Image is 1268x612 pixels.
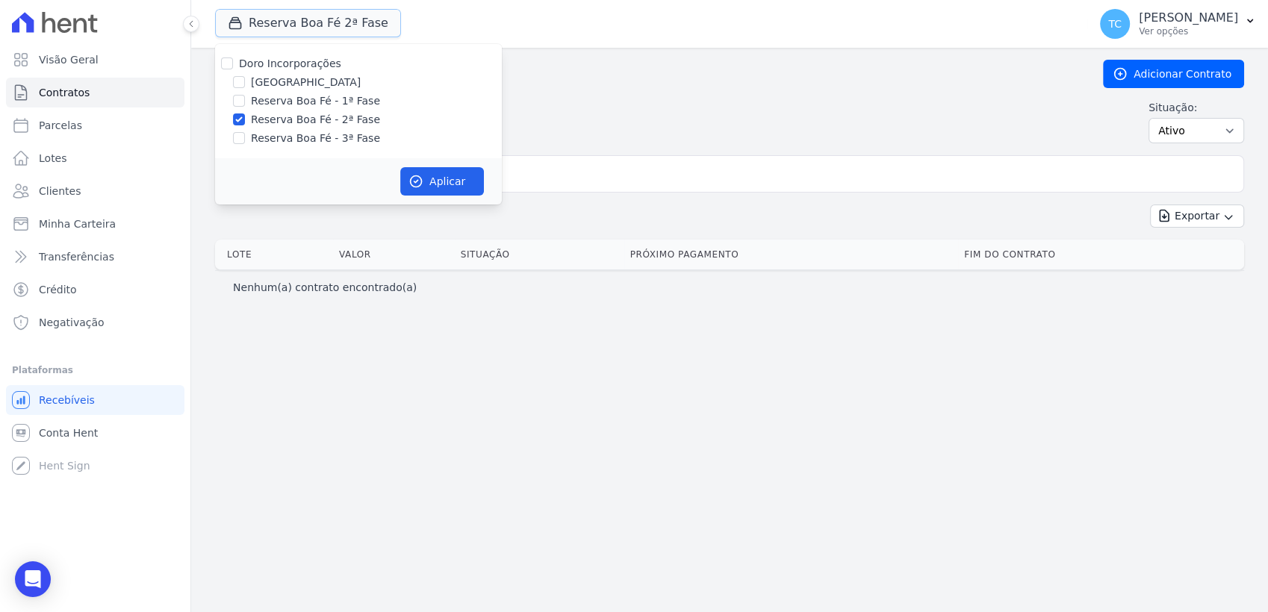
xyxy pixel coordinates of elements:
[6,275,184,305] a: Crédito
[39,118,82,133] span: Parcelas
[400,167,484,196] button: Aplicar
[39,425,98,440] span: Conta Hent
[6,418,184,448] a: Conta Hent
[39,216,116,231] span: Minha Carteira
[1088,3,1268,45] button: TC [PERSON_NAME] Ver opções
[39,85,90,100] span: Contratos
[39,315,105,330] span: Negativação
[6,209,184,239] a: Minha Carteira
[251,93,380,109] label: Reserva Boa Fé - 1ª Fase
[455,240,624,269] th: Situação
[6,110,184,140] a: Parcelas
[239,57,341,69] label: Doro Incorporações
[39,249,114,264] span: Transferências
[1150,204,1244,228] button: Exportar
[240,159,1237,189] input: Buscar por nome do lote
[39,282,77,297] span: Crédito
[12,361,178,379] div: Plataformas
[251,112,380,128] label: Reserva Boa Fé - 2ª Fase
[215,9,401,37] button: Reserva Boa Fé 2ª Fase
[233,280,417,295] p: Nenhum(a) contrato encontrado(a)
[1139,10,1238,25] p: [PERSON_NAME]
[1103,60,1244,88] a: Adicionar Contrato
[6,385,184,415] a: Recebíveis
[215,60,1079,87] h2: Contratos
[39,151,67,166] span: Lotes
[215,240,333,269] th: Lote
[333,240,455,269] th: Valor
[15,561,51,597] div: Open Intercom Messenger
[6,45,184,75] a: Visão Geral
[251,75,361,90] label: [GEOGRAPHIC_DATA]
[624,240,959,269] th: Próximo Pagamento
[39,52,99,67] span: Visão Geral
[1139,25,1238,37] p: Ver opções
[1108,19,1122,29] span: TC
[6,176,184,206] a: Clientes
[251,131,380,146] label: Reserva Boa Fé - 3ª Fase
[1149,100,1244,115] label: Situação:
[39,393,95,408] span: Recebíveis
[6,307,184,337] a: Negativação
[958,240,1244,269] th: Fim do Contrato
[6,242,184,272] a: Transferências
[39,184,81,199] span: Clientes
[6,143,184,173] a: Lotes
[6,78,184,107] a: Contratos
